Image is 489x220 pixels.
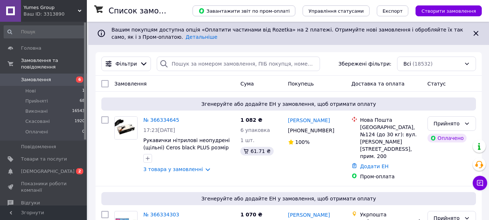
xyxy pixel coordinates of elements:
span: Управління статусами [308,8,364,14]
a: [PERSON_NAME] [288,211,330,219]
div: 61.71 ₴ [240,147,273,155]
a: № 366334645 [143,117,179,123]
span: Покупець [288,81,314,87]
div: [PHONE_NUMBER] [287,125,336,136]
a: 3 товара у замовленні [143,166,203,172]
span: Yumes Group [24,4,78,11]
span: Нові [25,88,36,94]
button: Створити замовлення [416,5,482,16]
span: Головна [21,45,41,51]
span: Оплачені [25,129,48,135]
span: [DEMOGRAPHIC_DATA] [21,168,75,175]
span: Відгуки [21,200,40,206]
span: 6 [76,76,83,83]
span: Фільтри [115,60,137,67]
span: Вашим покупцям доступна опція «Оплатити частинами від Rozetka» на 2 платежі. Отримуйте нові замов... [111,27,463,40]
span: 1 [82,88,85,94]
div: Прийнято [434,120,461,128]
a: Фото товару [114,116,138,140]
span: Виконані [25,108,48,115]
a: [PERSON_NAME] [288,117,330,124]
div: Ваш ID: 3313890 [24,11,87,17]
input: Пошук за номером замовлення, ПІБ покупця, номером телефону, Email, номером накладної [157,57,320,71]
span: 2 [76,168,83,174]
span: 0 [82,129,85,135]
span: 17:23[DATE] [143,127,175,133]
span: Товари та послуги [21,156,67,162]
span: Замовлення та повідомлення [21,57,87,70]
span: 1 шт. [240,137,254,143]
button: Експорт [377,5,409,16]
span: 6 упаковка [240,127,270,133]
span: (18532) [413,61,433,67]
a: Рукавички нітрилові неопудрені (щільні) Ceros black PLUS розмір М 100 шт (50 пар) чорні [143,137,230,158]
span: 1 082 ₴ [240,117,262,123]
div: Пром-оплата [360,173,422,180]
a: № 366334303 [143,212,179,217]
span: Cума [240,81,254,87]
div: Нова Пошта [360,116,422,124]
img: Фото товару [115,117,137,139]
span: 1920 [75,118,85,125]
div: Укрпошта [360,211,422,218]
span: Скасовані [25,118,50,125]
div: Оплачено [427,134,467,142]
span: Прийняті [25,98,48,104]
span: 16543 [72,108,85,115]
span: Замовлення [21,76,51,83]
h1: Список замовлень [109,7,182,15]
span: Збережені фільтри: [338,60,391,67]
span: Повідомлення [21,144,56,150]
a: Додати ЕН [360,163,389,169]
span: Доставка та оплата [351,81,405,87]
span: 1 070 ₴ [240,212,262,217]
span: Згенеруйте або додайте ЕН у замовлення, щоб отримати оплату [104,195,473,202]
span: Завантажити звіт по пром-оплаті [198,8,290,14]
span: Показники роботи компанії [21,180,67,194]
a: Створити замовлення [408,8,482,13]
button: Управління статусами [303,5,370,16]
span: Статус [427,81,446,87]
span: Всі [403,60,411,67]
span: 100% [295,139,310,145]
input: Пошук [4,25,85,38]
button: Завантажити звіт по пром-оплаті [193,5,295,16]
span: Замовлення [114,81,147,87]
div: [GEOGRAPHIC_DATA], №124 (до 30 кг): вул. [PERSON_NAME][STREET_ADDRESS], прим. 200 [360,124,422,160]
span: Згенеруйте або додайте ЕН у замовлення, щоб отримати оплату [104,100,473,108]
button: Чат з покупцем [473,176,487,190]
span: 68 [80,98,85,104]
a: Детальніше [186,34,218,40]
span: Експорт [383,8,403,14]
span: Створити замовлення [421,8,476,14]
